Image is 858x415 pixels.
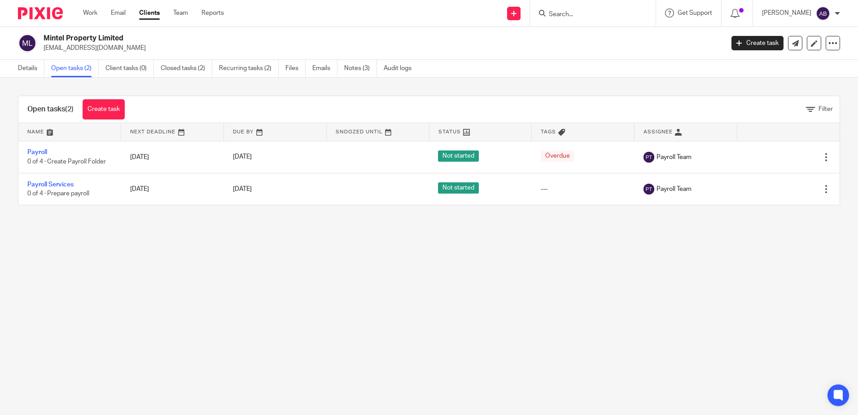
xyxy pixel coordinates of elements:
[173,9,188,18] a: Team
[83,99,125,119] a: Create task
[161,60,212,77] a: Closed tasks (2)
[18,7,63,19] img: Pixie
[27,149,47,155] a: Payroll
[762,9,811,18] p: [PERSON_NAME]
[438,150,479,162] span: Not started
[678,10,712,16] span: Get Support
[27,105,74,114] h1: Open tasks
[643,184,654,194] img: svg%3E
[731,36,784,50] a: Create task
[18,34,37,53] img: svg%3E
[438,182,479,194] span: Not started
[27,159,106,165] span: 0 of 4 · Create Payroll Folder
[657,185,692,194] span: Payroll Team
[27,190,89,197] span: 0 of 4 · Prepare payroll
[384,60,418,77] a: Audit logs
[233,186,252,192] span: [DATE]
[548,11,629,19] input: Search
[541,129,556,134] span: Tags
[65,106,74,113] span: (2)
[819,106,833,112] span: Filter
[657,153,692,162] span: Payroll Team
[336,129,383,134] span: Snoozed Until
[816,6,830,21] img: svg%3E
[219,60,279,77] a: Recurring tasks (2)
[541,150,574,162] span: Overdue
[105,60,154,77] a: Client tasks (0)
[83,9,97,18] a: Work
[18,60,44,77] a: Details
[44,44,718,53] p: [EMAIL_ADDRESS][DOMAIN_NAME]
[438,129,461,134] span: Status
[541,185,626,194] div: ---
[312,60,337,77] a: Emails
[344,60,377,77] a: Notes (3)
[233,154,252,160] span: [DATE]
[111,9,126,18] a: Email
[643,152,654,163] img: svg%3E
[121,173,224,205] td: [DATE]
[27,181,74,188] a: Payroll Services
[285,60,306,77] a: Files
[44,34,583,43] h2: Mintel Property Limited
[51,60,99,77] a: Open tasks (2)
[201,9,224,18] a: Reports
[139,9,160,18] a: Clients
[121,141,224,173] td: [DATE]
